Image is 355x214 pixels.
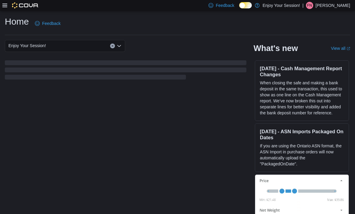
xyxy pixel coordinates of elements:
[5,16,29,28] h1: Home
[316,2,350,9] p: [PERSON_NAME]
[260,65,344,77] h3: [DATE] - Cash Management Report Changes
[239,2,252,8] input: Dark Mode
[117,44,122,48] button: Open list of options
[347,47,350,50] svg: External link
[110,44,115,48] button: Clear input
[12,2,39,8] img: Cova
[260,80,344,116] p: When closing the safe and making a bank deposit in the same transaction, this used to show as one...
[5,62,246,81] span: Loading
[260,143,344,167] p: If you are using the Ontario ASN format, the ASN Import in purchase orders will now automatically...
[263,2,300,9] p: Enjoy Your Session!
[42,20,60,26] span: Feedback
[8,42,46,49] span: Enjoy Your Session!
[254,44,298,53] h2: What's new
[216,2,234,8] span: Feedback
[306,2,313,9] div: Fabio Nocita
[302,2,304,9] p: |
[260,128,344,140] h3: [DATE] - ASN Imports Packaged On Dates
[331,46,350,51] a: View allExternal link
[32,17,63,29] a: Feedback
[307,2,312,9] span: FN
